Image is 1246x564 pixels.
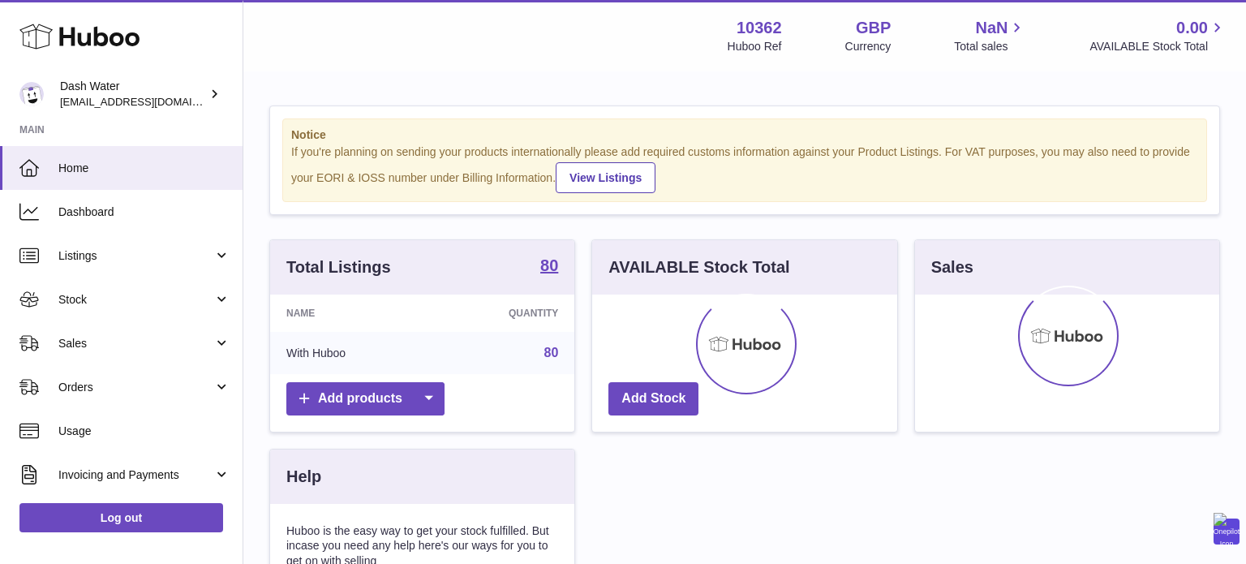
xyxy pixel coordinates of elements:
[737,17,782,39] strong: 10362
[58,248,213,264] span: Listings
[58,424,230,439] span: Usage
[856,17,891,39] strong: GBP
[58,380,213,395] span: Orders
[58,467,213,483] span: Invoicing and Payments
[1089,17,1227,54] a: 0.00 AVAILABLE Stock Total
[1176,17,1208,39] span: 0.00
[58,336,213,351] span: Sales
[286,466,321,488] h3: Help
[19,82,44,106] img: bea@dash-water.com
[431,295,574,332] th: Quantity
[544,346,559,359] a: 80
[19,503,223,532] a: Log out
[286,256,391,278] h3: Total Listings
[58,161,230,176] span: Home
[60,95,238,108] span: [EMAIL_ADDRESS][DOMAIN_NAME]
[540,257,558,277] a: 80
[270,295,431,332] th: Name
[931,256,973,278] h3: Sales
[954,17,1026,54] a: NaN Total sales
[975,17,1008,39] span: NaN
[1089,39,1227,54] span: AVAILABLE Stock Total
[728,39,782,54] div: Huboo Ref
[291,127,1198,143] strong: Notice
[60,79,206,110] div: Dash Water
[58,205,230,220] span: Dashboard
[845,39,892,54] div: Currency
[608,382,698,415] a: Add Stock
[556,162,655,193] a: View Listings
[291,144,1198,193] div: If you're planning on sending your products internationally please add required customs informati...
[540,257,558,273] strong: 80
[58,292,213,308] span: Stock
[286,382,445,415] a: Add products
[954,39,1026,54] span: Total sales
[608,256,789,278] h3: AVAILABLE Stock Total
[270,332,431,374] td: With Huboo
